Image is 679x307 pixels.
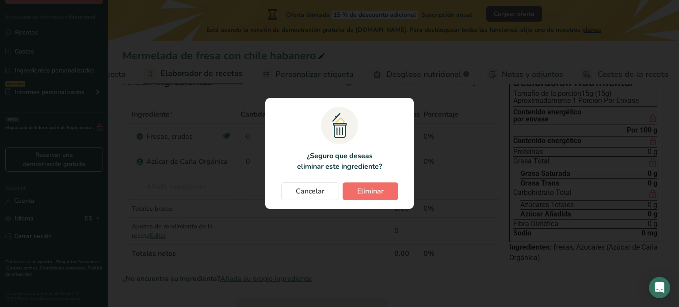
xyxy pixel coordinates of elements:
span: Eliminar [357,186,384,197]
button: Eliminar [343,182,398,200]
span: Cancelar [296,186,324,197]
div: Open Intercom Messenger [649,277,670,298]
button: Cancelar [281,182,339,200]
p: ¿Seguro que deseas eliminar este ingrediente? [294,151,385,172]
